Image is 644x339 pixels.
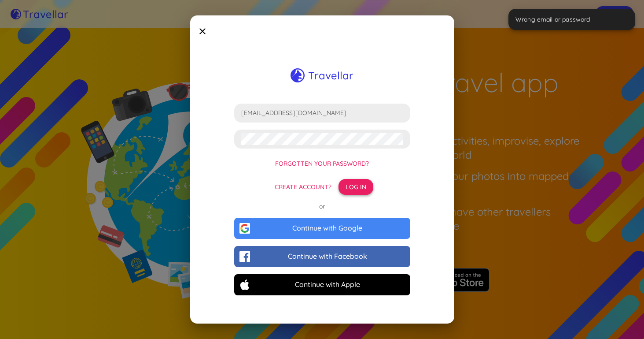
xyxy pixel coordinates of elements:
button: Continue with Facebook [234,246,410,267]
p: or [319,202,325,211]
button: Create account? [271,179,335,195]
button: Continue with Apple [234,274,410,295]
h6: Continue with Google [292,224,362,232]
button: Log in [339,179,373,195]
h6: Continue with Apple [295,280,360,289]
h4: Travellar [308,68,353,82]
span: Wrong email or password [515,15,590,24]
input: Email [241,107,403,119]
button: Forgotten your password? [272,156,372,172]
h6: Continue with Facebook [288,252,367,261]
button: Continue with Google [234,218,410,239]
